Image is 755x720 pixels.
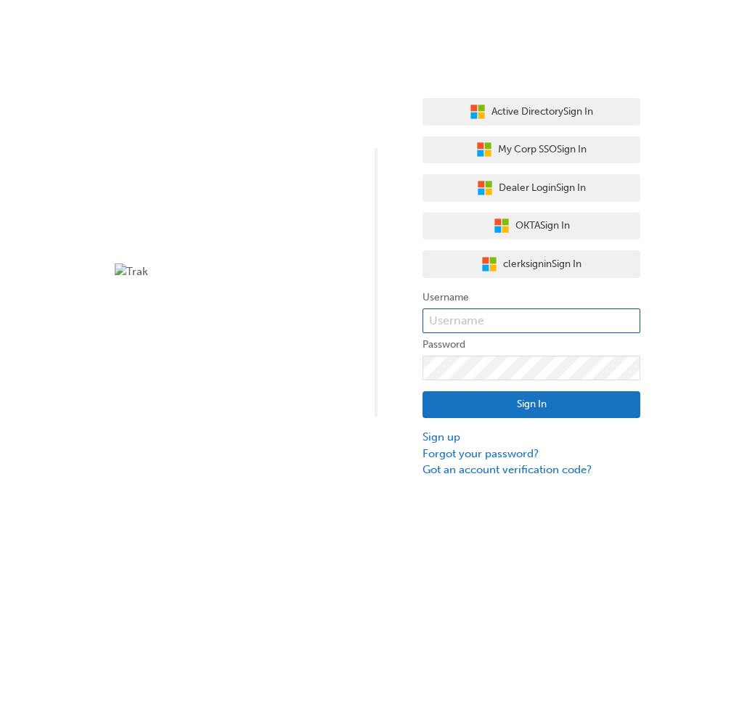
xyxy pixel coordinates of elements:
span: Active Directory Sign In [491,104,593,120]
input: Username [423,308,640,333]
span: OKTA Sign In [515,218,570,234]
button: OKTASign In [423,213,640,240]
span: Dealer Login Sign In [499,180,586,197]
span: clerksignin Sign In [503,256,581,273]
a: Got an account verification code? [423,462,640,478]
button: Sign In [423,391,640,419]
img: Trak [115,263,332,280]
button: clerksigninSign In [423,250,640,278]
button: Active DirectorySign In [423,98,640,126]
span: My Corp SSO Sign In [498,142,587,158]
button: Dealer LoginSign In [423,174,640,202]
a: Forgot your password? [423,446,640,462]
a: Sign up [423,429,640,446]
button: My Corp SSOSign In [423,136,640,164]
label: Password [423,336,640,353]
label: Username [423,289,640,306]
